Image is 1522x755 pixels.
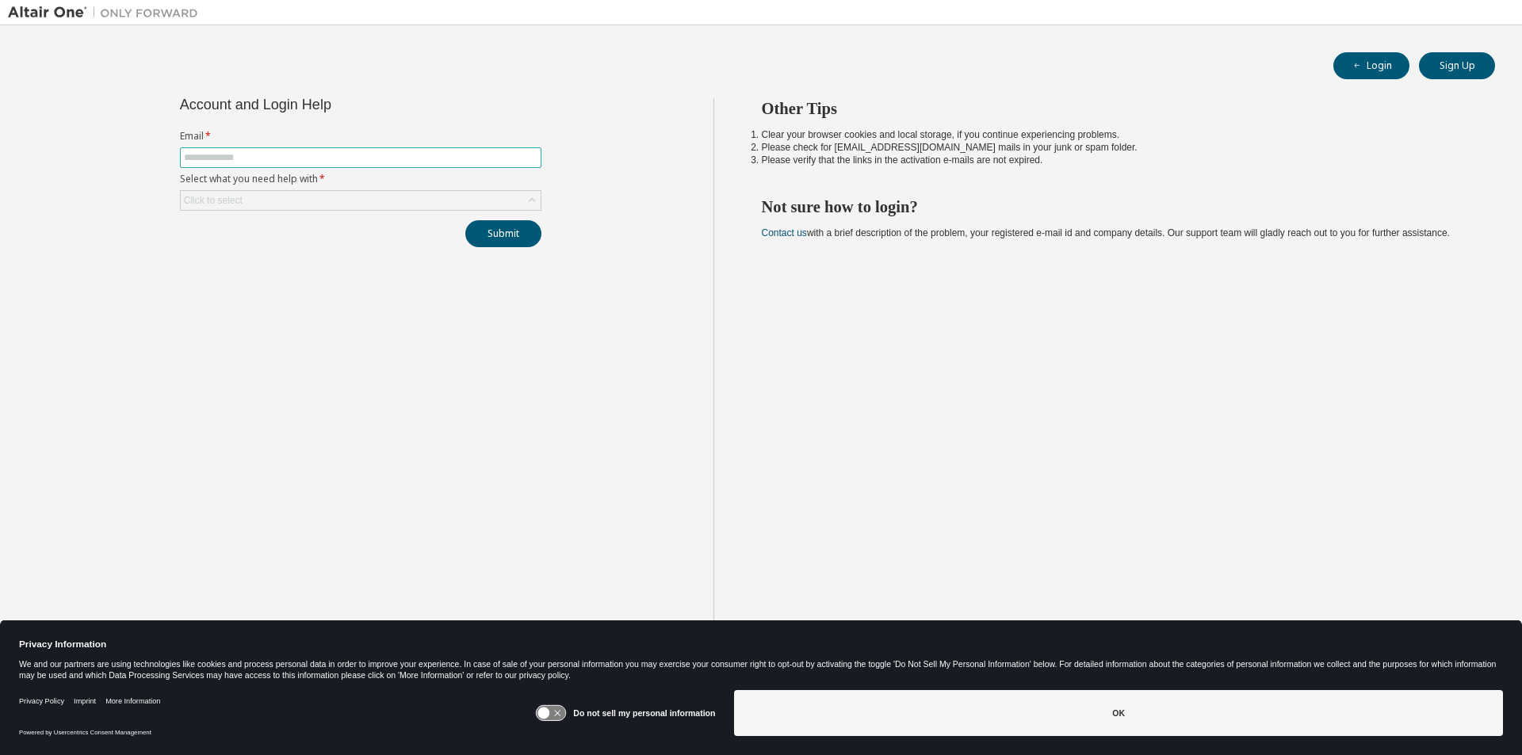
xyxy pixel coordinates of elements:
button: Login [1333,52,1409,79]
a: Contact us [762,227,807,238]
div: Click to select [181,191,541,210]
li: Please check for [EMAIL_ADDRESS][DOMAIN_NAME] mails in your junk or spam folder. [762,141,1467,154]
img: Altair One [8,5,206,21]
h2: Not sure how to login? [762,196,1467,217]
button: Sign Up [1419,52,1495,79]
li: Clear your browser cookies and local storage, if you continue experiencing problems. [762,128,1467,141]
div: Click to select [184,194,243,207]
button: Submit [465,220,541,247]
h2: Other Tips [762,98,1467,119]
span: with a brief description of the problem, your registered e-mail id and company details. Our suppo... [762,227,1450,238]
div: Account and Login Help [180,98,469,111]
li: Please verify that the links in the activation e-mails are not expired. [762,154,1467,166]
label: Email [180,130,541,143]
label: Select what you need help with [180,173,541,185]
